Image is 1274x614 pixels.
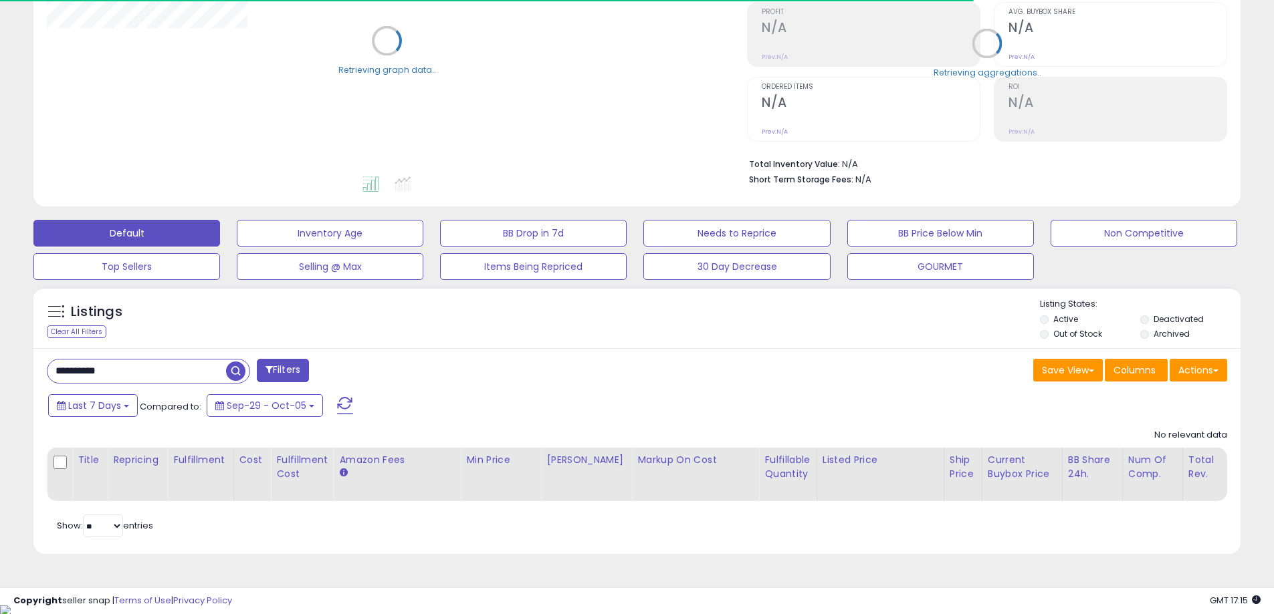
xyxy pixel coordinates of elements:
[1188,453,1237,481] div: Total Rev.
[33,253,220,280] button: Top Sellers
[546,453,626,467] div: [PERSON_NAME]
[1053,328,1102,339] label: Out of Stock
[988,453,1057,481] div: Current Buybox Price
[78,453,102,467] div: Title
[173,453,227,467] div: Fulfillment
[1128,453,1177,481] div: Num of Comp.
[934,66,1041,78] div: Retrieving aggregations..
[173,594,232,607] a: Privacy Policy
[276,453,328,481] div: Fulfillment Cost
[140,400,201,413] span: Compared to:
[68,399,121,412] span: Last 7 Days
[1154,429,1227,442] div: No relevant data
[113,453,162,467] div: Repricing
[1170,359,1227,381] button: Actions
[1068,453,1117,481] div: BB Share 24h.
[1154,313,1204,325] label: Deactivated
[239,453,266,467] div: Cost
[847,220,1034,247] button: BB Price Below Min
[847,253,1034,280] button: GOURMET
[1210,594,1261,607] span: 2025-10-13 17:15 GMT
[1105,359,1168,381] button: Columns
[1040,298,1241,311] p: Listing States:
[339,467,347,479] small: Amazon Fees.
[114,594,171,607] a: Terms of Use
[237,220,423,247] button: Inventory Age
[643,220,830,247] button: Needs to Reprice
[207,394,323,417] button: Sep-29 - Oct-05
[1113,363,1156,377] span: Columns
[440,220,627,247] button: BB Drop in 7d
[1051,220,1237,247] button: Non Competitive
[466,453,535,467] div: Min Price
[237,253,423,280] button: Selling @ Max
[632,448,759,501] th: The percentage added to the cost of goods (COGS) that forms the calculator for Min & Max prices.
[13,595,232,607] div: seller snap | |
[227,399,306,412] span: Sep-29 - Oct-05
[71,303,122,321] h5: Listings
[440,253,627,280] button: Items Being Repriced
[57,519,153,532] span: Show: entries
[33,220,220,247] button: Default
[13,594,62,607] strong: Copyright
[1154,328,1190,339] label: Archived
[47,325,106,338] div: Clear All Filters
[48,394,138,417] button: Last 7 Days
[823,453,938,467] div: Listed Price
[339,453,455,467] div: Amazon Fees
[1053,313,1078,325] label: Active
[257,359,309,382] button: Filters
[338,63,436,75] div: Retrieving graph data..
[950,453,976,481] div: Ship Price
[643,253,830,280] button: 30 Day Decrease
[1033,359,1103,381] button: Save View
[637,453,753,467] div: Markup on Cost
[764,453,811,481] div: Fulfillable Quantity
